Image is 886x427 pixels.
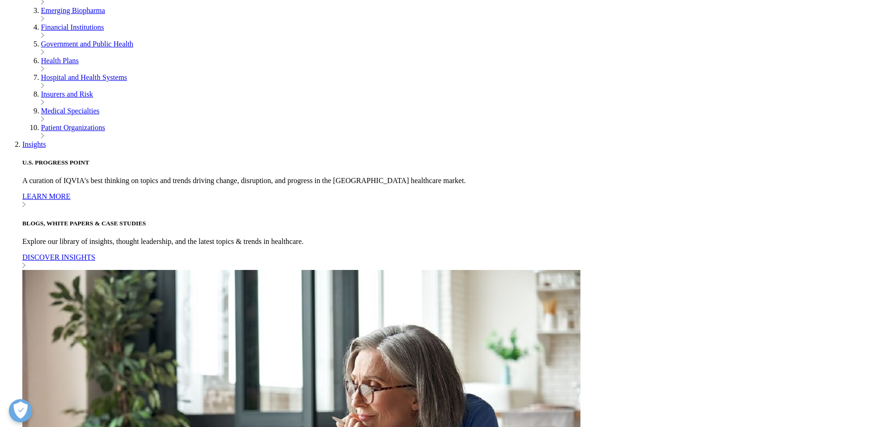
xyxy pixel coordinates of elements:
[41,107,100,115] a: Medical Specialties
[41,40,133,48] a: Government and Public Health
[22,192,882,209] a: LEARN MORE
[41,57,79,65] a: Health Plans
[22,159,882,166] h5: U.S. PROGRESS POINT
[41,90,93,98] a: Insurers and Risk
[41,73,127,81] a: Hospital and Health Systems
[22,237,882,246] p: Explore our library of insights, thought leadership, and the latest topics & trends in healthcare.
[9,399,32,422] button: Open Preferences
[22,220,882,227] h5: BLOGS, WHITE PAPERS & CASE STUDIES
[41,124,105,131] a: Patient Organizations
[22,177,882,185] p: A curation of IQVIA's best thinking on topics and trends driving change, disruption, and progress...
[41,7,105,14] a: Emerging Biopharma
[22,253,882,270] a: DISCOVER INSIGHTS
[22,140,46,148] a: Insights
[41,23,104,31] a: Financial Institutions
